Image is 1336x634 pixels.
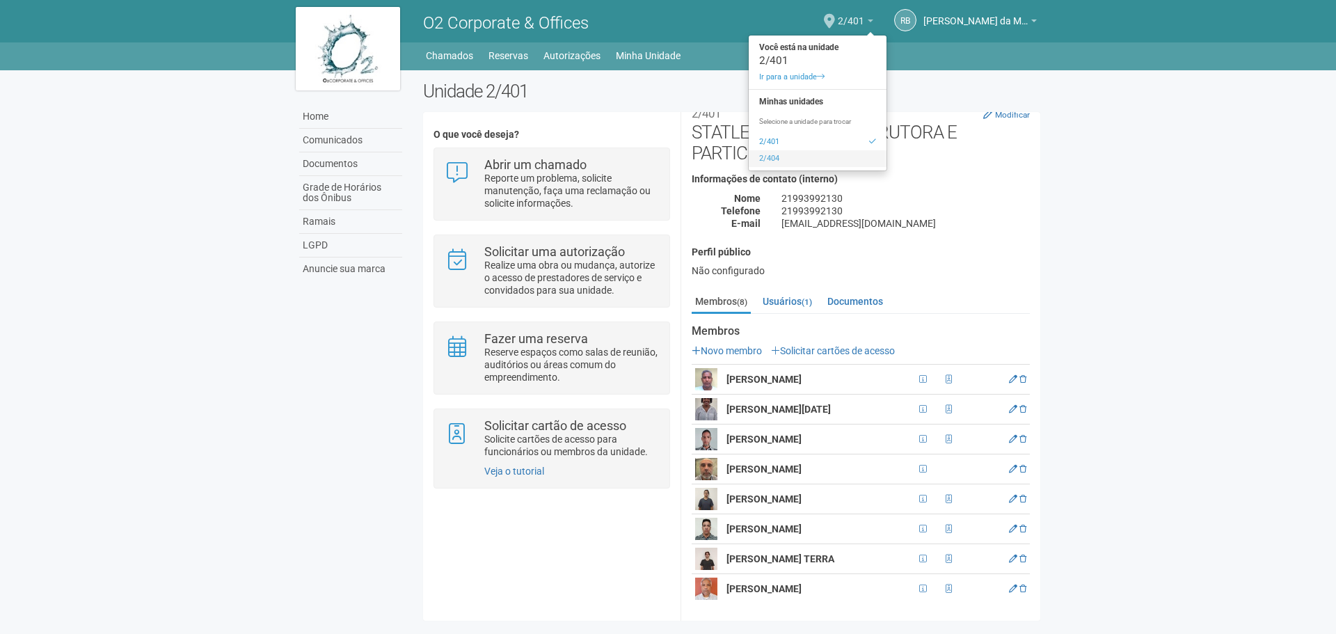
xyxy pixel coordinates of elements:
[726,523,802,534] strong: [PERSON_NAME]
[692,106,721,120] small: 2/401
[543,46,601,65] a: Autorizações
[838,17,873,29] a: 2/401
[426,46,473,65] a: Chamados
[721,205,761,216] strong: Telefone
[802,297,812,307] small: (1)
[1019,554,1026,564] a: Excluir membro
[1019,494,1026,504] a: Excluir membro
[838,2,864,26] span: 2/401
[423,81,1040,102] h2: Unidade 2/401
[695,458,717,480] img: user.png
[726,553,834,564] strong: [PERSON_NAME] TERRA
[488,46,528,65] a: Reservas
[1019,434,1026,444] a: Excluir membro
[445,159,658,209] a: Abrir um chamado Reporte um problema, solicite manutenção, faça uma reclamação ou solicite inform...
[484,172,659,209] p: Reporte um problema, solicite manutenção, faça uma reclamação ou solicite informações.
[296,7,400,90] img: logo.jpg
[484,346,659,383] p: Reserve espaços como salas de reunião, auditórios ou áreas comum do empreendimento.
[824,291,886,312] a: Documentos
[1019,584,1026,594] a: Excluir membro
[445,246,658,296] a: Solicitar uma autorização Realize uma obra ou mudança, autorize o acesso de prestadores de serviç...
[299,129,402,152] a: Comunicados
[692,345,762,356] a: Novo membro
[726,404,831,415] strong: [PERSON_NAME][DATE]
[1009,434,1017,444] a: Editar membro
[695,398,717,420] img: user.png
[484,433,659,458] p: Solicite cartões de acesso para funcionários ou membros da unidade.
[692,101,1030,164] h2: STATLED BRASIL CONSTRUTORA E PARTICIPAÇÕES S.A.
[749,69,886,86] a: Ir para a unidade
[445,420,658,458] a: Solicitar cartão de acesso Solicite cartões de acesso para funcionários ou membros da unidade.
[445,333,658,383] a: Fazer uma reserva Reserve espaços como salas de reunião, auditórios ou áreas comum do empreendime...
[771,205,1040,217] div: 21993992130
[484,418,626,433] strong: Solicitar cartão de acesso
[1009,494,1017,504] a: Editar membro
[983,109,1030,120] a: Modificar
[299,176,402,210] a: Grade de Horários dos Ônibus
[695,488,717,510] img: user.png
[434,129,669,140] h4: O que você deseja?
[695,548,717,570] img: user.png
[1009,464,1017,474] a: Editar membro
[692,325,1030,338] strong: Membros
[759,291,816,312] a: Usuários(1)
[692,291,751,314] a: Membros(8)
[484,259,659,296] p: Realize uma obra ou mudança, autorize o acesso de prestadores de serviço e convidados para sua un...
[1009,374,1017,384] a: Editar membro
[734,193,761,204] strong: Nome
[726,583,802,594] strong: [PERSON_NAME]
[771,192,1040,205] div: 21993992130
[726,493,802,505] strong: [PERSON_NAME]
[894,9,916,31] a: RB
[1009,404,1017,414] a: Editar membro
[695,428,717,450] img: user.png
[1009,524,1017,534] a: Editar membro
[692,264,1030,277] div: Não configurado
[771,345,895,356] a: Solicitar cartões de acesso
[749,117,886,127] p: Selecione a unidade para trocar
[731,218,761,229] strong: E-mail
[923,2,1028,26] span: Raul Barrozo da Motta Junior
[923,17,1037,29] a: [PERSON_NAME] da Motta Junior
[299,152,402,176] a: Documentos
[692,174,1030,184] h4: Informações de contato (interno)
[1019,464,1026,474] a: Excluir membro
[1009,554,1017,564] a: Editar membro
[695,518,717,540] img: user.png
[299,257,402,280] a: Anuncie sua marca
[771,217,1040,230] div: [EMAIL_ADDRESS][DOMAIN_NAME]
[749,93,886,110] strong: Minhas unidades
[299,105,402,129] a: Home
[695,578,717,600] img: user.png
[1019,404,1026,414] a: Excluir membro
[995,110,1030,120] small: Modificar
[726,463,802,475] strong: [PERSON_NAME]
[1019,524,1026,534] a: Excluir membro
[484,157,587,172] strong: Abrir um chamado
[692,247,1030,257] h4: Perfil público
[1009,584,1017,594] a: Editar membro
[299,210,402,234] a: Ramais
[749,134,886,150] a: 2/401
[749,56,886,65] div: 2/401
[726,434,802,445] strong: [PERSON_NAME]
[616,46,681,65] a: Minha Unidade
[299,234,402,257] a: LGPD
[1019,374,1026,384] a: Excluir membro
[726,374,802,385] strong: [PERSON_NAME]
[484,331,588,346] strong: Fazer uma reserva
[695,368,717,390] img: user.png
[749,150,886,167] a: 2/404
[737,297,747,307] small: (8)
[484,466,544,477] a: Veja o tutorial
[749,39,886,56] strong: Você está na unidade
[484,244,625,259] strong: Solicitar uma autorização
[423,13,589,33] span: O2 Corporate & Offices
